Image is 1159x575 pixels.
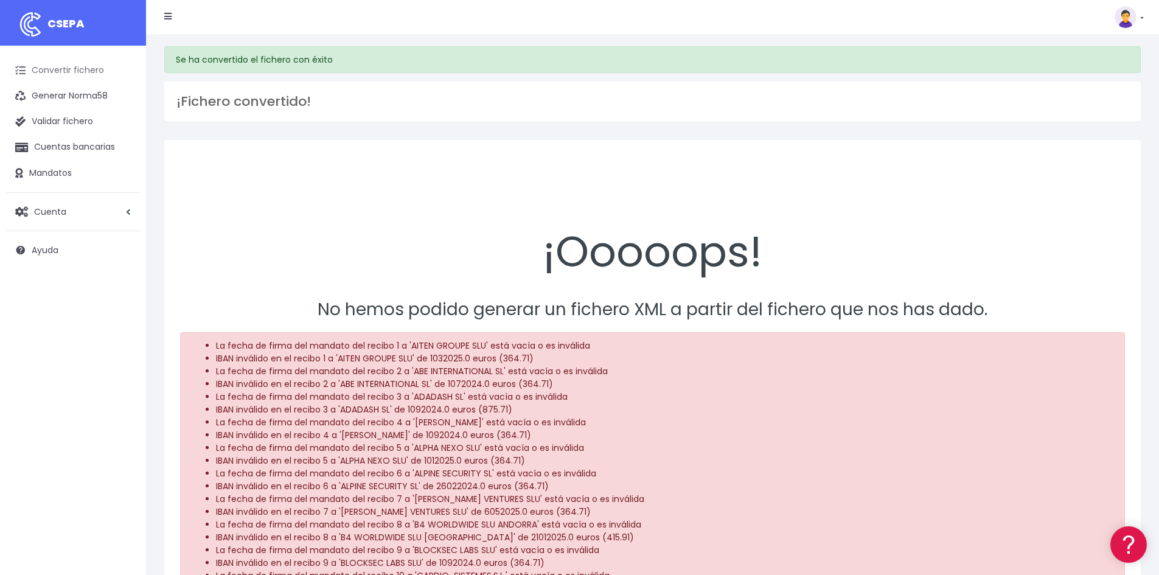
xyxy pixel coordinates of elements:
[6,161,140,186] a: Mandatos
[216,365,1114,378] li: La fecha de firma del mandato del recibo 2 a 'ABE INTERNATIONAL SL' está vacía o es inválida
[216,506,1114,518] li: IBAN inválido en el recibo 7 a '[PERSON_NAME] VENTURES SLU' de 6052025.0 euros (364.71)
[6,83,140,109] a: Generar Norma58
[216,403,1114,416] li: IBAN inválido en el recibo 3 a 'ADADASH SL' de 1092024.0 euros (875.71)
[6,134,140,160] a: Cuentas bancarias
[216,442,1114,455] li: La fecha de firma del mandato del recibo 5 a 'ALPHA NEXO SLU' está vacía o es inválida
[6,58,140,83] a: Convertir fichero
[6,109,140,134] a: Validar fichero
[216,416,1114,429] li: La fecha de firma del mandato del recibo 4 a '[PERSON_NAME]' está vacía o es inválida
[34,205,66,217] span: Cuenta
[216,391,1114,403] li: La fecha de firma del mandato del recibo 3 a 'ADADASH SL' está vacía o es inválida
[176,94,1129,110] h3: ¡Fichero convertido!
[47,16,85,31] span: CSEPA
[216,480,1114,493] li: IBAN inválido en el recibo 6 a 'ALPINE SECURITY SL' de 26022024.0 euros (364.71)
[216,544,1114,557] li: La fecha de firma del mandato del recibo 9 a 'BLOCKSEC LABS SLU' está vacía o es inválida
[15,9,46,40] img: logo
[6,237,140,263] a: Ayuda
[216,340,1114,352] li: La fecha de firma del mandato del recibo 1 a 'AITEN GROUPE SLU' está vacía o es inválida
[164,46,1141,73] div: Se ha convertido el fichero con éxito
[180,156,1125,284] div: ¡Ooooops!
[216,467,1114,480] li: La fecha de firma del mandato del recibo 6 a 'ALPINE SECURITY SL' está vacía o es inválida
[6,199,140,225] a: Cuenta
[216,352,1114,365] li: IBAN inválido en el recibo 1 a 'AITEN GROUPE SLU' de 1032025.0 euros (364.71)
[216,518,1114,531] li: La fecha de firma del mandato del recibo 8 a 'B4 WORLDWIDE SLU ANDORRA' está vacía o es inválida
[1115,6,1136,28] img: profile
[216,378,1114,391] li: IBAN inválido en el recibo 2 a 'ABE INTERNATIONAL SL' de 1072024.0 euros (364.71)
[180,296,1125,324] p: No hemos podido generar un fichero XML a partir del fichero que nos has dado.
[216,493,1114,506] li: La fecha de firma del mandato del recibo 7 a '[PERSON_NAME] VENTURES SLU' está vacía o es inválida
[32,244,58,256] span: Ayuda
[216,531,1114,544] li: IBAN inválido en el recibo 8 a 'B4 WORLDWIDE SLU [GEOGRAPHIC_DATA]' de 21012025.0 euros (415.91)
[216,557,1114,570] li: IBAN inválido en el recibo 9 a 'BLOCKSEC LABS SLU' de 1092024.0 euros (364.71)
[216,455,1114,467] li: IBAN inválido en el recibo 5 a 'ALPHA NEXO SLU' de 1012025.0 euros (364.71)
[216,429,1114,442] li: IBAN inválido en el recibo 4 a '[PERSON_NAME]' de 1092024.0 euros (364.71)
